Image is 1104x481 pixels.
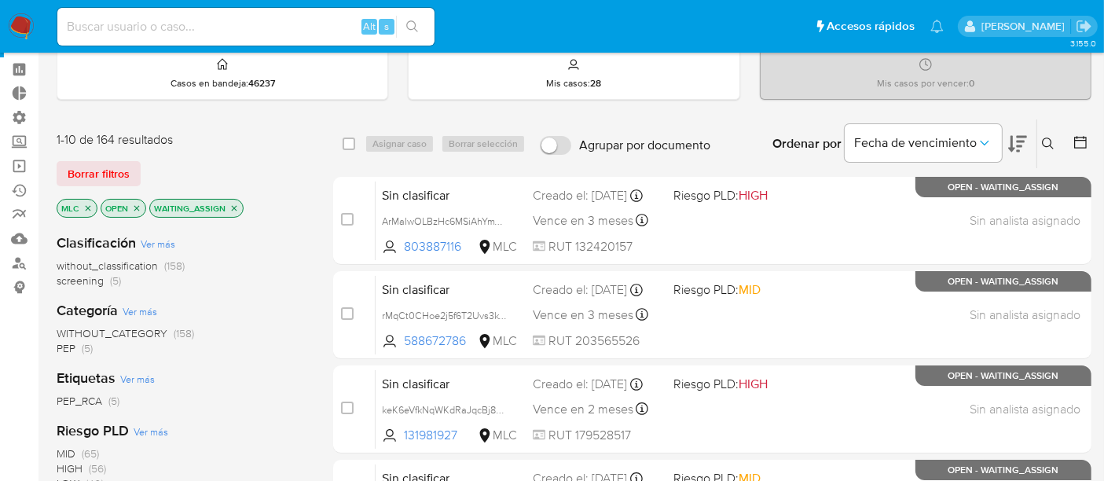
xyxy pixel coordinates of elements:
input: Buscar usuario o caso... [57,17,435,37]
span: Accesos rápidos [827,18,915,35]
p: rociodaniela.benavidescatalan@mercadolibre.cl [981,19,1070,34]
span: Alt [363,19,376,34]
span: 3.155.0 [1070,37,1096,50]
a: Notificaciones [930,20,944,33]
a: Salir [1076,18,1092,35]
span: s [384,19,389,34]
button: search-icon [396,16,428,38]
